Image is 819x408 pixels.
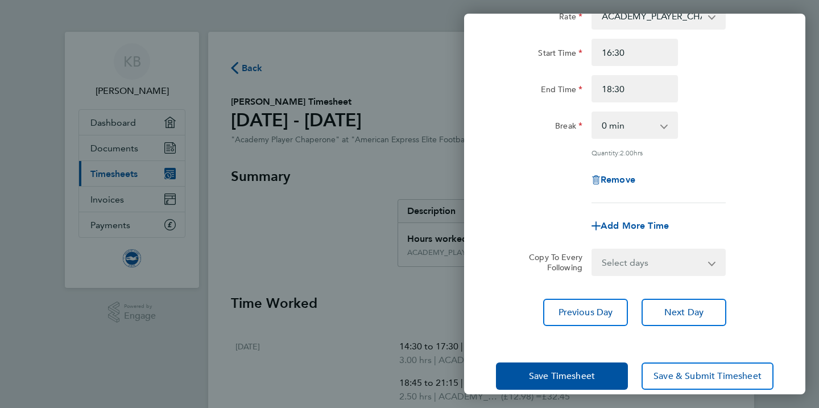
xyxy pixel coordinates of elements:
span: 2.00 [620,148,634,157]
span: Previous Day [559,307,613,318]
input: E.g. 18:00 [591,75,678,102]
label: End Time [541,84,582,98]
input: E.g. 08:00 [591,39,678,66]
div: Quantity: hrs [591,148,726,157]
label: Rate [559,11,582,25]
button: Remove [591,175,635,184]
label: Copy To Every Following [520,252,582,273]
label: Start Time [538,48,582,61]
button: Save Timesheet [496,362,628,390]
button: Save & Submit Timesheet [642,362,773,390]
span: Remove [601,174,635,185]
button: Previous Day [543,299,628,326]
span: Save Timesheet [529,370,595,382]
label: Break [555,121,582,134]
span: Save & Submit Timesheet [653,370,762,382]
span: Add More Time [601,220,669,231]
span: Next Day [664,307,704,318]
button: Next Day [642,299,726,326]
button: Add More Time [591,221,669,230]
